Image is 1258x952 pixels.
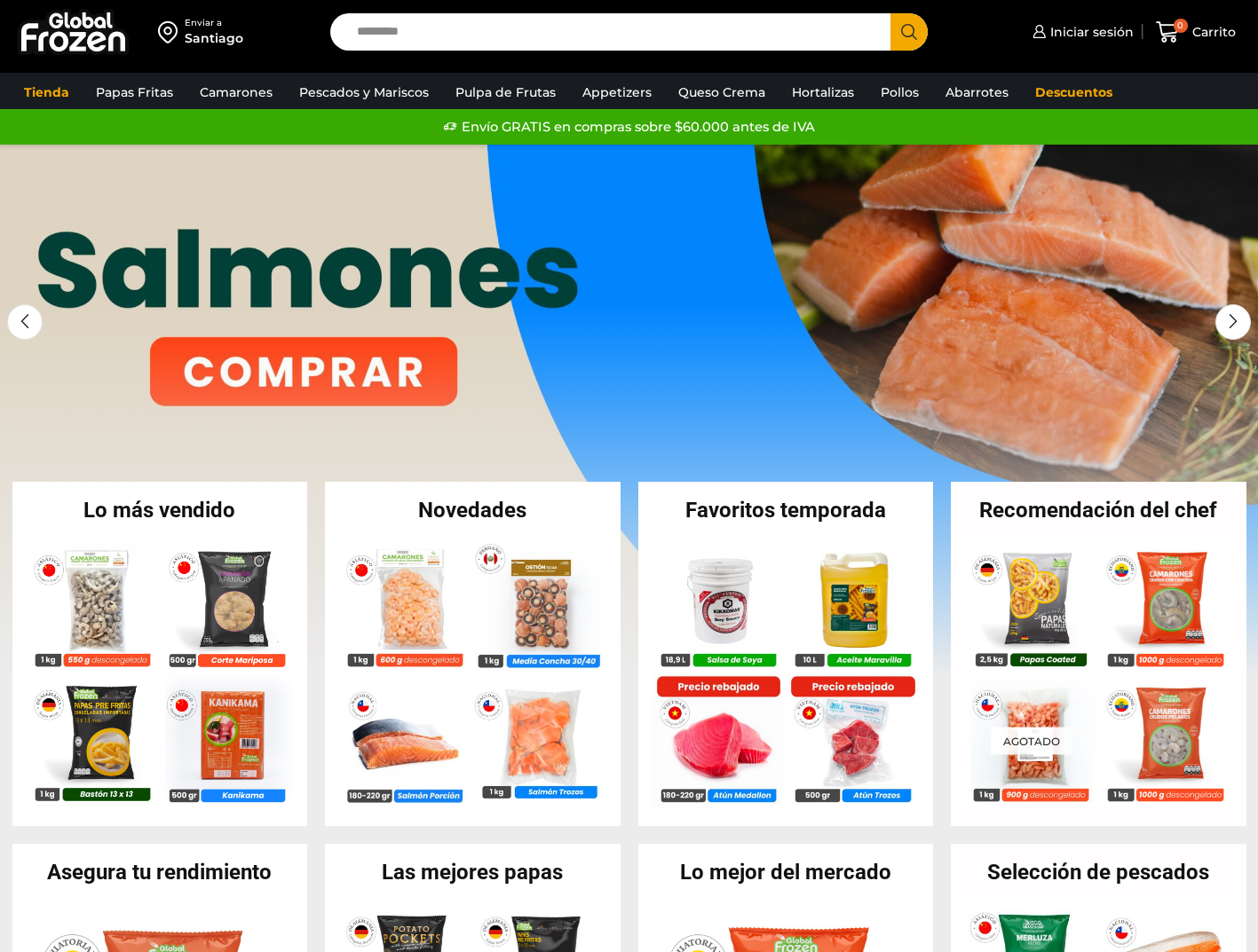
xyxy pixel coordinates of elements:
[1188,23,1236,41] span: Carrito
[185,29,243,47] div: Santiago
[325,862,621,883] h2: Las mejores papas
[1046,23,1134,41] span: Iniciar sesión
[783,75,863,109] a: Hortalizas
[638,862,934,883] h2: Lo mejor del mercado
[15,75,78,109] a: Tienda
[12,500,308,521] h2: Lo más vendido
[290,75,438,109] a: Pescados y Mariscos
[12,862,308,883] h2: Asegura tu rendimiento
[1215,304,1251,340] div: Next slide
[325,500,621,521] h2: Novedades
[669,75,774,109] a: Queso Crema
[1026,75,1121,109] a: Descuentos
[872,75,928,109] a: Pollos
[158,17,185,47] img: address-field-icon.svg
[937,75,1017,109] a: Abarrotes
[890,13,928,51] button: Search button
[991,728,1072,755] p: Agotado
[951,500,1246,521] h2: Recomendación del chef
[7,304,43,340] div: Previous slide
[87,75,182,109] a: Papas Fritas
[447,75,565,109] a: Pulpa de Frutas
[1174,19,1188,33] span: 0
[1028,14,1134,50] a: Iniciar sesión
[191,75,281,109] a: Camarones
[574,75,661,109] a: Appetizers
[185,17,243,29] div: Enviar a
[1151,12,1240,53] a: 0 Carrito
[951,862,1246,883] h2: Selección de pescados
[638,500,934,521] h2: Favoritos temporada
